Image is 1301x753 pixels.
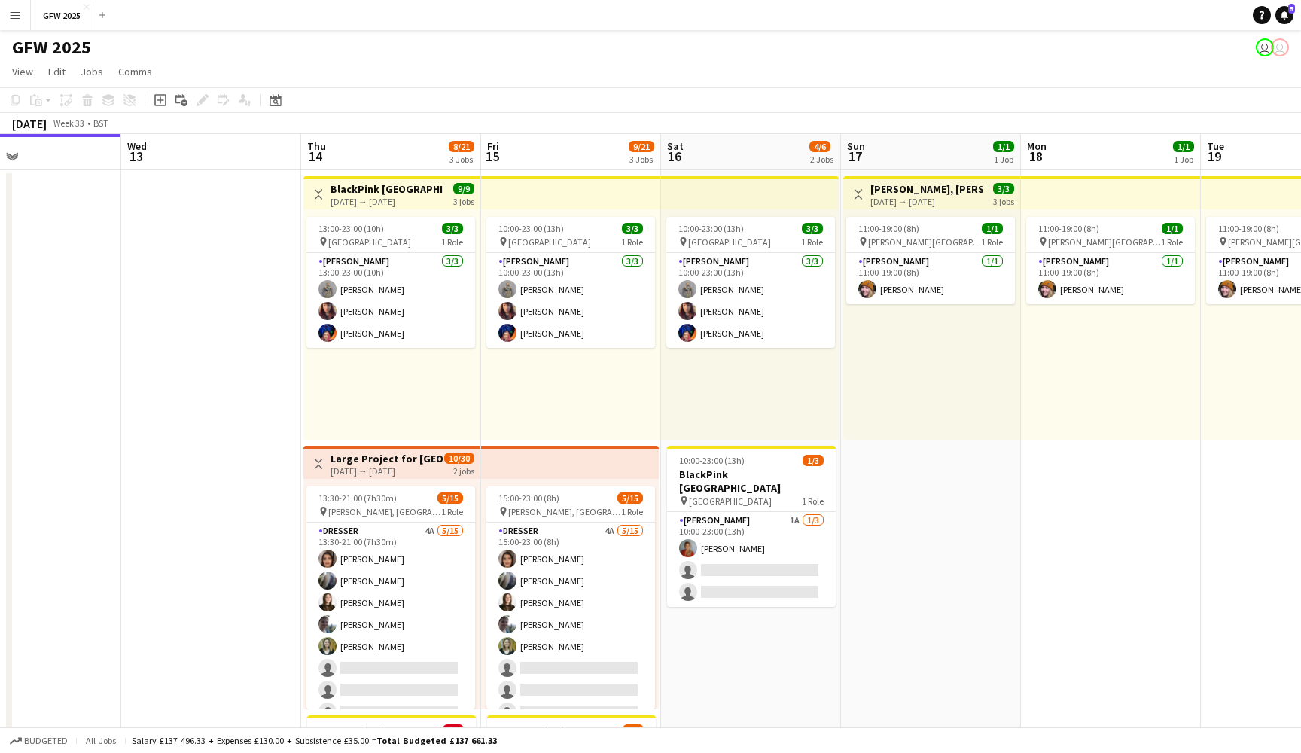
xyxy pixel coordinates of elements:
a: View [6,62,39,81]
app-job-card: 13:30-21:00 (7h30m)5/15 [PERSON_NAME], [GEOGRAPHIC_DATA]1 RoleDresser4A5/1513:30-21:00 (7h30m)[PE... [306,486,475,709]
span: 10:00-23:00 (13h) [679,455,745,466]
span: Edit [48,65,66,78]
app-card-role: [PERSON_NAME]3/310:00-23:00 (13h)[PERSON_NAME][PERSON_NAME][PERSON_NAME] [666,253,835,348]
span: 14 [305,148,326,165]
div: 3 jobs [453,194,474,207]
span: Jobs [81,65,103,78]
span: 10:00-23:00 (13h) [499,724,565,736]
h3: BlackPink [GEOGRAPHIC_DATA] [667,468,836,495]
h3: Large Project for [GEOGRAPHIC_DATA], [PERSON_NAME], [GEOGRAPHIC_DATA] [331,452,443,465]
span: Thu [307,139,326,153]
span: 1/3 [623,724,644,736]
span: All jobs [83,735,119,746]
app-user-avatar: Mike Bolton [1256,38,1274,56]
div: Salary £137 496.33 + Expenses £130.00 + Subsistence £35.00 = [132,735,497,746]
span: Total Budgeted £137 661.33 [376,735,497,746]
span: 1 Role [441,506,463,517]
div: [DATE] [12,116,47,131]
span: Week 33 [50,117,87,129]
span: 15 [485,148,499,165]
span: 5 [1288,4,1295,14]
div: [DATE] → [DATE] [331,196,443,207]
div: BST [93,117,108,129]
span: 11:00-19:00 (8h) [858,223,919,234]
span: 18 [1025,148,1047,165]
span: 3/3 [622,223,643,234]
span: Fri [487,139,499,153]
app-card-role: [PERSON_NAME]3/310:00-23:00 (13h)[PERSON_NAME][PERSON_NAME][PERSON_NAME] [486,253,655,348]
div: 2 jobs [453,464,474,477]
button: Budgeted [8,733,70,749]
div: [DATE] → [DATE] [870,196,983,207]
span: 1/1 [982,223,1003,234]
span: 1/1 [993,141,1014,152]
span: 1 Role [1161,236,1183,248]
div: 3 jobs [993,194,1014,207]
a: Comms [112,62,158,81]
span: [PERSON_NAME][GEOGRAPHIC_DATA][PERSON_NAME] [868,236,981,248]
span: 1 Role [801,236,823,248]
app-job-card: 15:00-23:00 (8h)5/15 [PERSON_NAME], [GEOGRAPHIC_DATA]1 RoleDresser4A5/1515:00-23:00 (8h)[PERSON_N... [486,486,655,709]
span: 10:00-23:00 (13h) [498,223,564,234]
span: 1 Role [441,236,463,248]
app-job-card: 10:00-23:00 (13h)3/3 [GEOGRAPHIC_DATA]1 Role[PERSON_NAME]3/310:00-23:00 (13h)[PERSON_NAME][PERSON... [486,217,655,348]
span: [GEOGRAPHIC_DATA] [689,495,772,507]
span: 1/1 [1162,223,1183,234]
div: 2 Jobs [810,154,833,165]
div: 1 Job [994,154,1013,165]
span: 1/1 [1173,141,1194,152]
app-job-card: 10:00-23:00 (13h)1/3BlackPink [GEOGRAPHIC_DATA] [GEOGRAPHIC_DATA]1 Role[PERSON_NAME]1A1/310:00-23... [667,446,836,607]
a: Jobs [75,62,109,81]
span: 13 [125,148,147,165]
span: [PERSON_NAME][GEOGRAPHIC_DATA][PERSON_NAME] [1048,236,1161,248]
span: 3/3 [802,223,823,234]
span: Mon [1027,139,1047,153]
span: [PERSON_NAME], [GEOGRAPHIC_DATA] [328,506,441,517]
app-job-card: 13:00-23:00 (10h)3/3 [GEOGRAPHIC_DATA]1 Role[PERSON_NAME]3/313:00-23:00 (10h)[PERSON_NAME][PERSON... [306,217,475,348]
span: 16 [665,148,684,165]
app-card-role: [PERSON_NAME]1A1/310:00-23:00 (13h)[PERSON_NAME] [667,512,836,607]
h1: GFW 2025 [12,36,91,59]
span: 13:00-23:00 (10h) [318,223,384,234]
span: Sun [847,139,865,153]
span: 9/9 [453,183,474,194]
span: 4/6 [809,141,830,152]
span: 3/3 [993,183,1014,194]
div: [DATE] → [DATE] [331,465,443,477]
span: 1 Role [621,236,643,248]
app-job-card: 11:00-19:00 (8h)1/1 [PERSON_NAME][GEOGRAPHIC_DATA][PERSON_NAME]1 Role[PERSON_NAME]1/111:00-19:00 ... [1026,217,1195,304]
span: 1/3 [803,455,824,466]
app-card-role: [PERSON_NAME]1/111:00-19:00 (8h)[PERSON_NAME] [846,253,1015,304]
span: Wed [127,139,147,153]
span: View [12,65,33,78]
h3: BlackPink [GEOGRAPHIC_DATA] [331,182,443,196]
span: [GEOGRAPHIC_DATA] [508,236,591,248]
span: 10/30 [444,453,474,464]
div: 3 Jobs [449,154,474,165]
app-card-role: [PERSON_NAME]3/313:00-23:00 (10h)[PERSON_NAME][PERSON_NAME][PERSON_NAME] [306,253,475,348]
a: Edit [42,62,72,81]
span: Comms [118,65,152,78]
span: 15:00-23:00 (8h) [498,492,559,504]
span: 10:00-23:00 (13h) [678,223,744,234]
span: 19 [1205,148,1224,165]
span: 8/21 [449,141,474,152]
span: Tue [1207,139,1224,153]
app-job-card: 10:00-23:00 (13h)3/3 [GEOGRAPHIC_DATA]1 Role[PERSON_NAME]3/310:00-23:00 (13h)[PERSON_NAME][PERSON... [666,217,835,348]
span: 13:30-21:00 (7h30m) [318,492,397,504]
app-job-card: 11:00-19:00 (8h)1/1 [PERSON_NAME][GEOGRAPHIC_DATA][PERSON_NAME]1 Role[PERSON_NAME]1/111:00-19:00 ... [846,217,1015,304]
span: 5/15 [617,492,643,504]
span: Budgeted [24,736,68,746]
h3: [PERSON_NAME], [PERSON_NAME] [870,182,983,196]
span: [PERSON_NAME], [GEOGRAPHIC_DATA] [508,506,621,517]
span: 5/15 [437,492,463,504]
span: 11:00-19:00 (8h) [1038,223,1099,234]
button: GFW 2025 [31,1,93,30]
